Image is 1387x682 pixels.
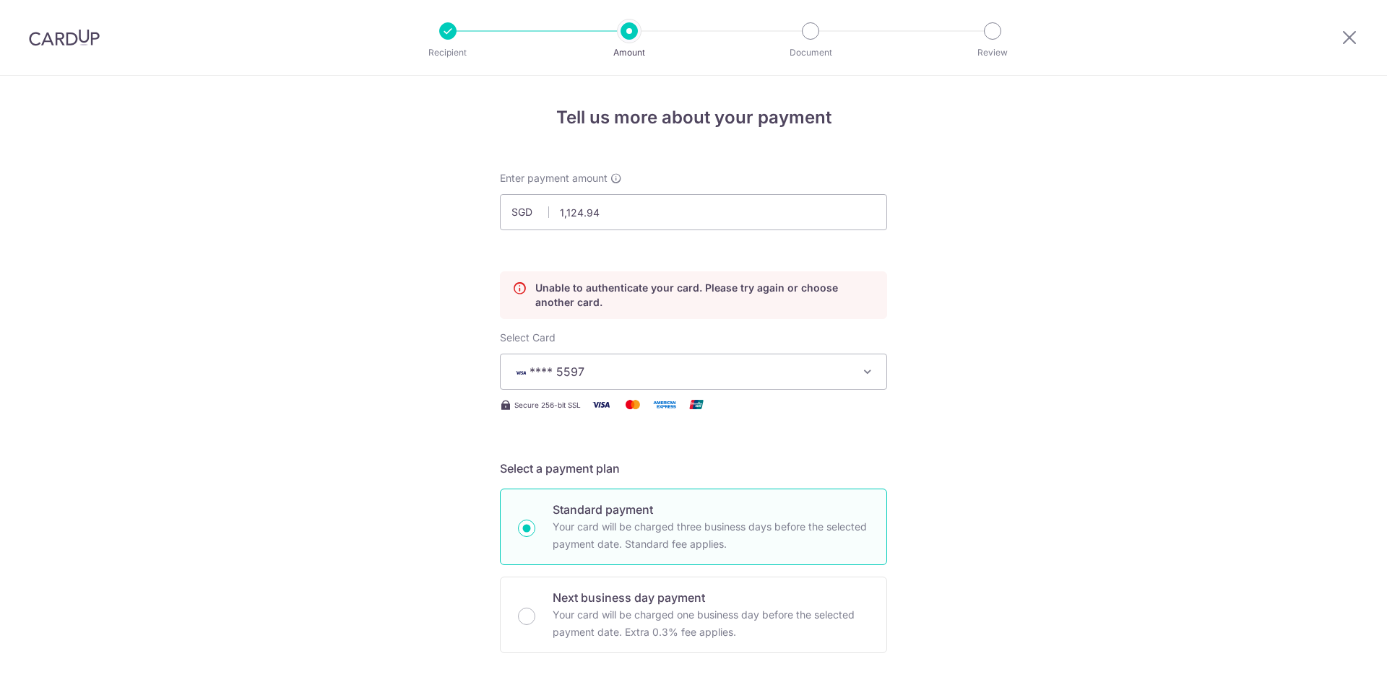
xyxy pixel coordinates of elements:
p: Unable to authenticate your card. Please try again or choose another card. [535,281,875,310]
p: Document [757,45,864,60]
p: Your card will be charged three business days before the selected payment date. Standard fee appl... [553,518,869,553]
img: VISA [512,367,530,377]
span: Secure 256-bit SSL [514,399,581,411]
p: Your card will be charged one business day before the selected payment date. Extra 0.3% fee applies. [553,606,869,641]
span: SGD [511,205,549,219]
h4: Tell us more about your payment [500,105,887,131]
span: translation missing: en.payables.payment_networks.credit_card.summary.labels.select_card [500,331,556,344]
img: American Express [650,395,679,414]
img: Union Pay [682,395,711,414]
p: Next business day payment [553,589,869,606]
img: Visa [587,395,615,414]
input: 0.00 [500,194,887,230]
p: Standard payment [553,501,869,518]
h5: Select a payment plan [500,460,887,477]
p: Recipient [394,45,501,60]
p: Amount [576,45,683,60]
img: CardUp [29,29,100,46]
span: Enter payment amount [500,171,608,185]
p: Review [939,45,1046,60]
img: Mastercard [618,395,647,414]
